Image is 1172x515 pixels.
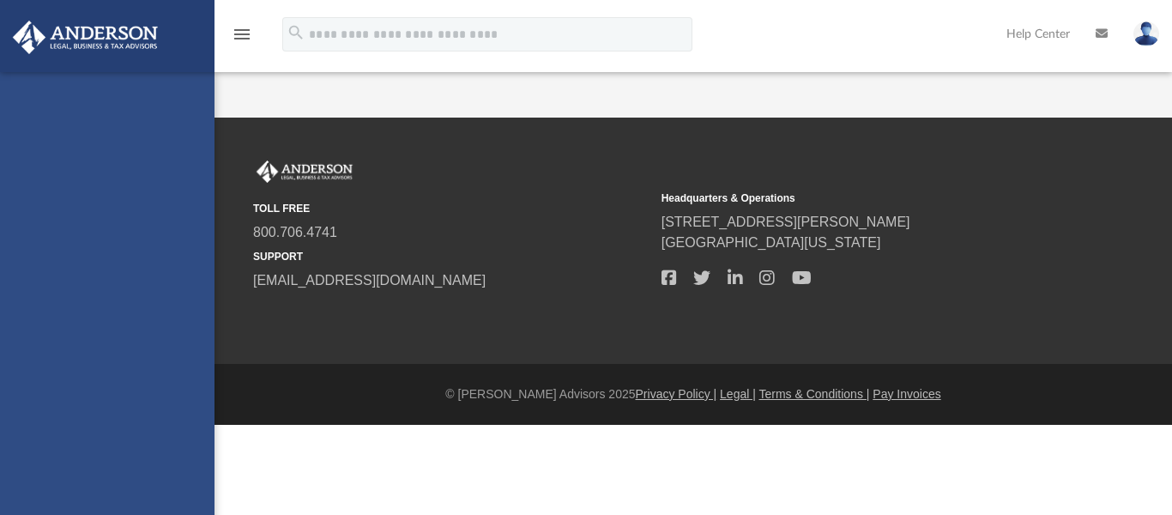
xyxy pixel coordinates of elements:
i: menu [232,24,252,45]
a: Terms & Conditions | [759,387,870,401]
div: © [PERSON_NAME] Advisors 2025 [214,385,1172,403]
a: menu [232,33,252,45]
i: search [287,23,305,42]
a: Pay Invoices [873,387,940,401]
small: TOLL FREE [253,201,649,216]
img: Anderson Advisors Platinum Portal [253,161,356,183]
a: [GEOGRAPHIC_DATA][US_STATE] [662,235,881,250]
a: [EMAIL_ADDRESS][DOMAIN_NAME] [253,273,486,288]
a: [STREET_ADDRESS][PERSON_NAME] [662,215,910,229]
a: Privacy Policy | [636,387,717,401]
a: Legal | [720,387,756,401]
small: SUPPORT [253,249,649,264]
a: 800.706.4741 [253,225,337,239]
small: Headquarters & Operations [662,191,1058,206]
img: Anderson Advisors Platinum Portal [8,21,163,54]
img: User Pic [1133,21,1159,46]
